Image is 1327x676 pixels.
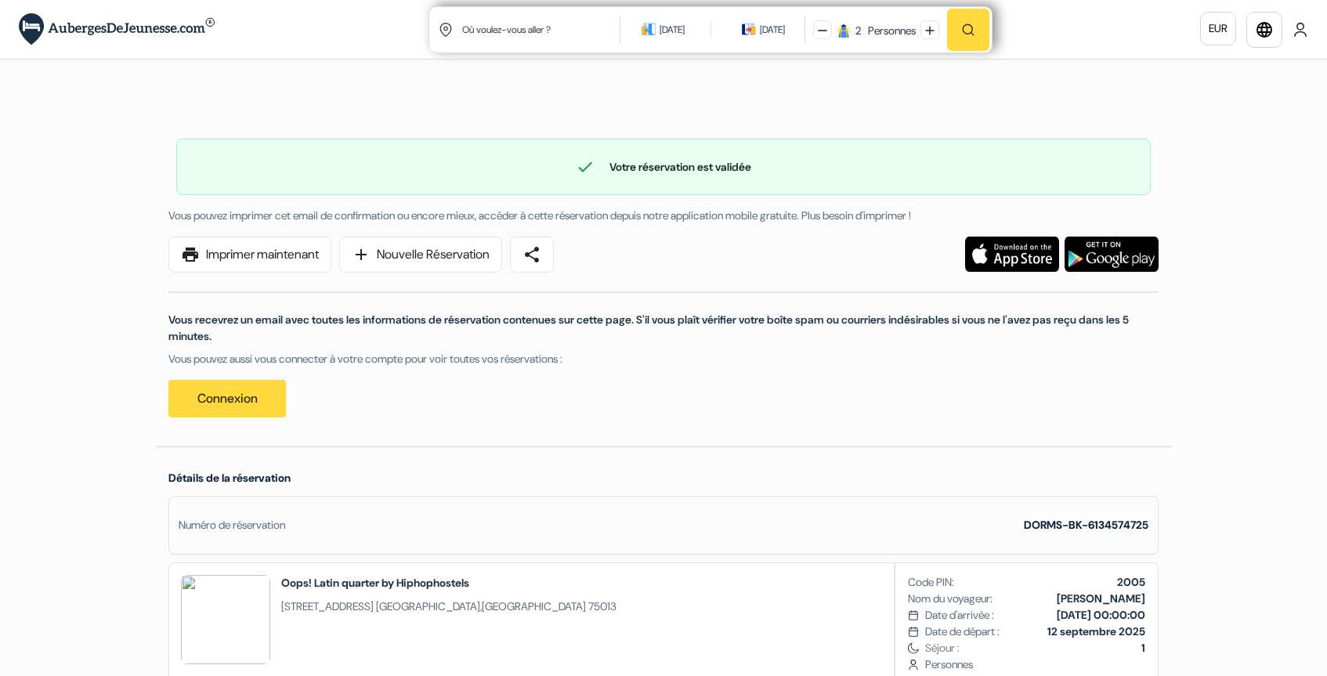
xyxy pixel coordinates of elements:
b: 1 [1141,641,1145,655]
div: Numéro de réservation [179,517,285,533]
span: Code PIN: [908,574,954,591]
a: share [510,237,554,273]
span: 75013 [588,599,616,613]
div: [DATE] [660,22,685,38]
div: Votre réservation est validée [177,157,1150,176]
p: Vous recevrez un email avec toutes les informations de réservation contenues sur cette page. S'il... [168,312,1159,345]
div: 2 [855,23,861,39]
a: printImprimer maintenant [168,237,331,273]
a: language [1246,12,1282,48]
span: Nom du voyageur: [908,591,993,607]
img: AubergesDeJeunesse.com [19,13,215,45]
span: [STREET_ADDRESS] [281,599,374,613]
b: [DATE] 00:00:00 [1057,608,1145,622]
span: [GEOGRAPHIC_DATA] [376,599,480,613]
strong: DORMS-BK-6134574725 [1024,518,1148,532]
span: share [522,245,541,264]
a: addNouvelle Réservation [339,237,502,273]
b: 12 septembre 2025 [1047,624,1145,638]
span: check [576,157,595,176]
img: calendarIcon icon [642,22,656,36]
span: print [181,245,200,264]
span: Séjour : [925,640,1145,656]
div: [DATE] [760,22,785,38]
span: [GEOGRAPHIC_DATA] [482,599,586,613]
input: Ville, université ou logement [461,10,623,49]
img: Téléchargez l'application gratuite [965,237,1059,272]
div: Personnes [863,23,916,39]
img: guest icon [837,23,851,38]
span: Vous pouvez imprimer cet email de confirmation ou encore mieux, accéder à cette réservation depui... [168,208,911,222]
span: add [352,245,371,264]
a: EUR [1200,12,1236,45]
h2: Oops! Latin quarter by Hiphophostels [281,575,616,591]
a: Connexion [168,380,286,418]
img: plus [925,26,935,35]
span: Détails de la réservation [168,471,291,485]
span: Personnes [925,656,1145,673]
img: Téléchargez l'application gratuite [1065,237,1159,272]
img: location icon [439,23,453,37]
b: 2005 [1117,575,1145,589]
span: Date d'arrivée : [925,607,994,624]
i: language [1255,20,1274,39]
img: calendarIcon icon [742,22,756,36]
span: , [281,598,616,615]
b: [PERSON_NAME] [1057,591,1145,606]
img: User Icon [1293,22,1308,38]
p: Vous pouvez aussi vous connecter à votre compte pour voir toutes vos réservations : [168,351,1159,367]
span: Date de départ : [925,624,1000,640]
img: minus [818,26,827,35]
img: AmQPMVVgAjdUYlE0 [181,575,270,664]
